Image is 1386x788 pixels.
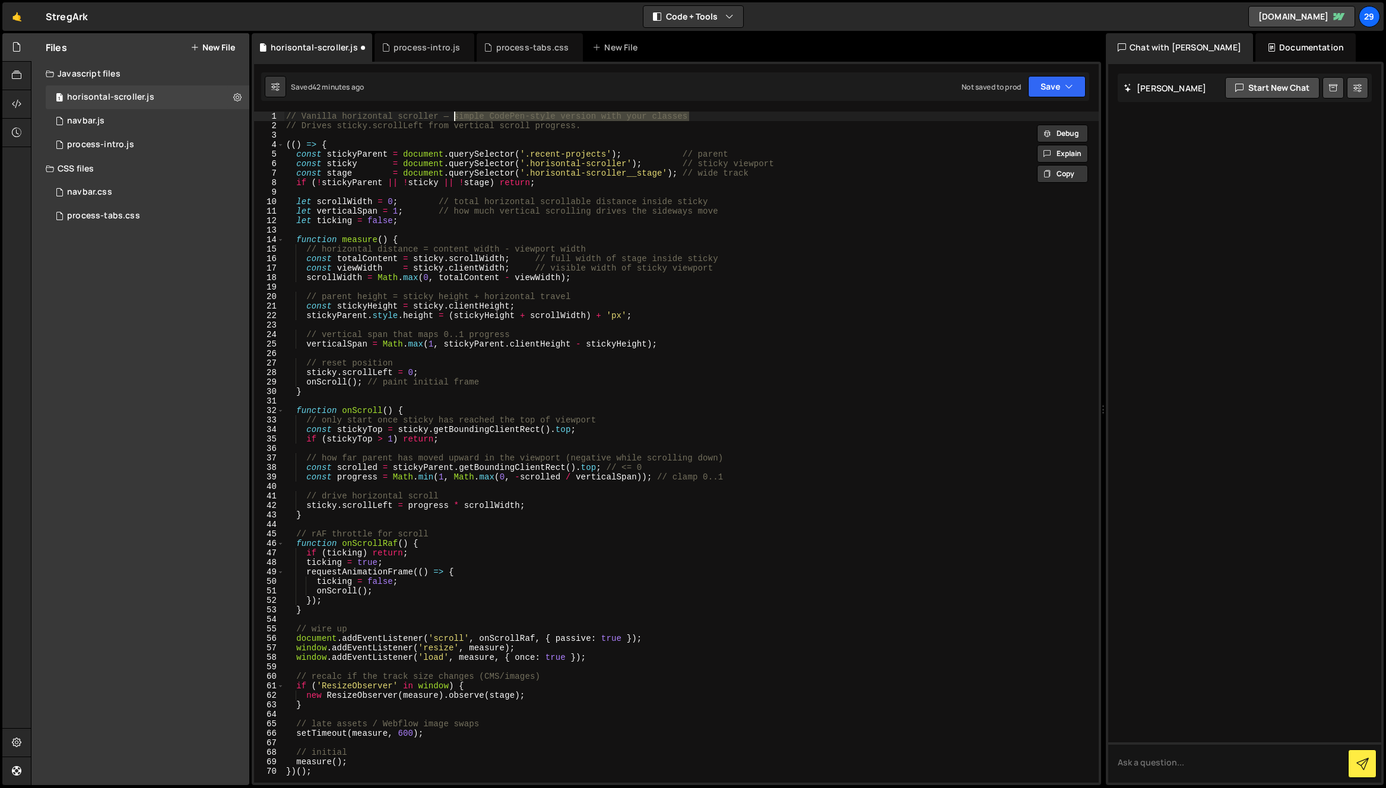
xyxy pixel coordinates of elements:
[254,330,284,339] div: 24
[254,662,284,672] div: 59
[254,349,284,358] div: 26
[254,197,284,206] div: 10
[254,368,284,377] div: 28
[254,140,284,150] div: 4
[1106,33,1253,62] div: Chat with [PERSON_NAME]
[271,42,358,53] div: horisontal-scroller.js
[1124,82,1206,94] h2: [PERSON_NAME]
[1225,77,1320,99] button: Start new chat
[254,311,284,320] div: 22
[254,539,284,548] div: 46
[1037,145,1088,163] button: Explain
[254,700,284,710] div: 63
[1255,33,1356,62] div: Documentation
[1359,6,1380,27] a: 29
[254,159,284,169] div: 6
[962,82,1021,92] div: Not saved to prod
[67,211,140,221] div: process-tabs.css
[46,180,249,204] div: 16690/45596.css
[254,577,284,586] div: 50
[254,634,284,643] div: 56
[46,204,249,228] div: 16690/47286.css
[67,187,112,198] div: navbar.css
[254,263,284,273] div: 17
[254,757,284,767] div: 69
[643,6,743,27] button: Code + Tools
[254,710,284,719] div: 64
[254,406,284,415] div: 32
[1037,165,1088,183] button: Copy
[254,434,284,444] div: 35
[46,133,249,157] div: 16690/47289.js
[254,320,284,330] div: 23
[254,501,284,510] div: 42
[254,112,284,121] div: 1
[592,42,642,53] div: New File
[254,691,284,700] div: 62
[254,178,284,188] div: 8
[31,62,249,85] div: Javascript files
[254,150,284,159] div: 5
[67,139,134,150] div: process-intro.js
[31,157,249,180] div: CSS files
[254,605,284,615] div: 53
[254,472,284,482] div: 39
[254,491,284,501] div: 41
[46,109,249,133] div: 16690/45597.js
[254,596,284,605] div: 52
[1028,76,1086,97] button: Save
[1037,125,1088,142] button: Debug
[254,387,284,396] div: 30
[254,415,284,425] div: 33
[254,339,284,349] div: 25
[254,463,284,472] div: 38
[254,748,284,757] div: 68
[496,42,569,53] div: process-tabs.css
[254,131,284,140] div: 3
[254,188,284,197] div: 9
[254,453,284,463] div: 37
[254,121,284,131] div: 2
[254,206,284,216] div: 11
[254,482,284,491] div: 40
[254,681,284,691] div: 61
[254,510,284,520] div: 43
[46,41,67,54] h2: Files
[254,643,284,653] div: 57
[254,567,284,577] div: 49
[254,558,284,567] div: 48
[254,358,284,368] div: 27
[254,672,284,681] div: 60
[254,225,284,235] div: 13
[254,216,284,225] div: 12
[254,396,284,406] div: 31
[254,244,284,254] div: 15
[254,273,284,282] div: 18
[254,301,284,311] div: 21
[46,9,88,24] div: StregArk
[254,292,284,301] div: 20
[254,624,284,634] div: 55
[254,615,284,624] div: 54
[254,729,284,738] div: 66
[254,254,284,263] div: 16
[254,377,284,387] div: 29
[254,425,284,434] div: 34
[191,43,235,52] button: New File
[67,116,104,126] div: navbar.js
[254,548,284,558] div: 47
[254,653,284,662] div: 58
[254,529,284,539] div: 45
[394,42,461,53] div: process-intro.js
[291,82,364,92] div: Saved
[254,586,284,596] div: 51
[2,2,31,31] a: 🤙
[46,85,249,109] div: 16690/47560.js
[254,444,284,453] div: 36
[254,767,284,776] div: 70
[254,169,284,178] div: 7
[254,719,284,729] div: 65
[254,235,284,244] div: 14
[254,282,284,292] div: 19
